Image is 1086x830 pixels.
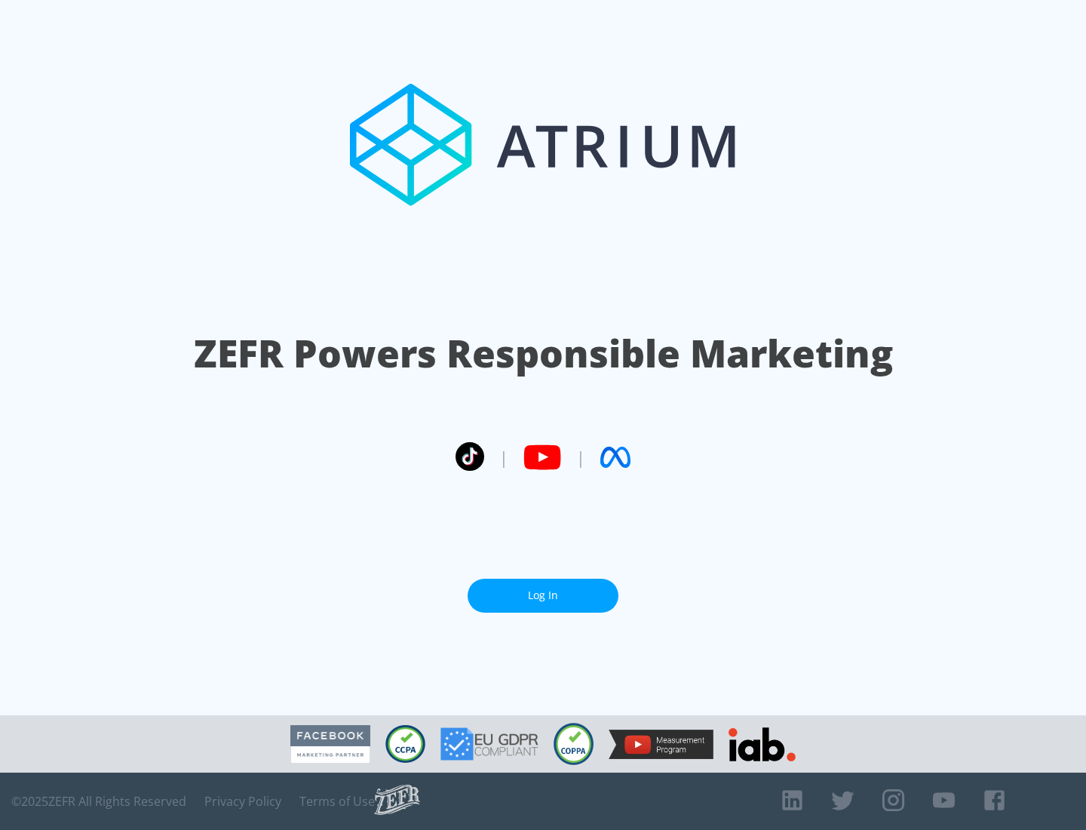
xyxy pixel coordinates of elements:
img: GDPR Compliant [440,727,538,761]
img: COPPA Compliant [554,723,594,765]
span: © 2025 ZEFR All Rights Reserved [11,794,186,809]
a: Privacy Policy [204,794,281,809]
span: | [499,446,508,469]
img: YouTube Measurement Program [609,730,713,759]
a: Terms of Use [299,794,375,809]
h1: ZEFR Powers Responsible Marketing [194,327,893,380]
img: Facebook Marketing Partner [290,725,370,764]
img: IAB [729,727,796,761]
img: CCPA Compliant [385,725,425,763]
a: Log In [468,579,618,613]
span: | [576,446,585,469]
